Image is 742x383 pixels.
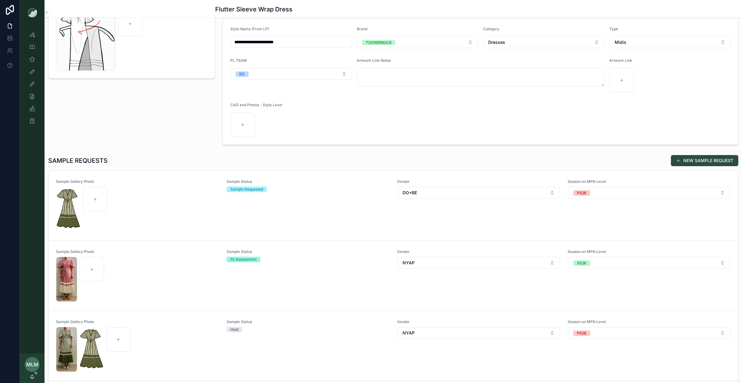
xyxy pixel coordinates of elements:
[357,58,391,63] span: Artwork Link Notes
[568,327,731,339] button: Select Button
[56,249,219,254] span: Sample Gallery Photo
[568,257,731,269] button: Select Button
[483,27,499,31] span: Category
[568,249,731,254] span: Season on MPN Level
[568,319,731,324] span: Season on MPN Level
[20,25,45,135] div: scrollable content
[577,260,586,266] div: SS26
[488,39,505,45] span: Dresses
[568,187,731,199] button: Select Button
[397,319,560,324] span: Vendor
[357,27,367,31] span: Brand
[48,156,108,165] h1: SAMPLE REQUESTS
[49,311,738,381] a: Sample Gallery PhotoScreenshot-2025-07-30-at-11.31.23-AM.pngMitchell-Dress.pngSample StatusHoldVe...
[56,179,219,184] span: Sample Gallery Photo
[56,257,77,301] img: Screenshot-2025-09-04-at-9.28.59-AM.png
[397,257,560,269] button: Select Button
[49,241,738,311] a: Sample Gallery PhotoScreenshot-2025-09-04-at-9.28.59-AM.pngSample StatusFit AssessmentVendorSelec...
[403,260,415,266] span: NYAP
[609,27,618,31] span: Type
[230,68,352,80] button: Select Button
[230,327,238,332] div: Hold
[27,7,37,17] img: App logo
[230,27,269,31] span: Style Name (From LP)
[577,330,586,336] div: PS26
[49,170,738,241] a: Sample Gallery PhotoMitchell-Dress.pngSample StatusSample RequestedVendorSelect ButtonSeason on M...
[56,319,219,324] span: Sample Gallery Photo
[357,36,478,48] button: Select Button
[615,39,626,45] span: Midis
[79,327,104,372] img: Mitchell-Dress.png
[483,36,604,48] button: Select Button
[230,187,263,192] div: Sample Requested
[230,103,282,107] span: CAD and Photos - Style Level
[671,155,738,166] button: NEW SAMPLE REQUEST
[366,40,392,45] div: TUCKERNUCK
[215,5,292,14] h1: Flutter Sleeve Wrap Dress
[397,327,560,339] button: Select Button
[56,327,77,372] img: Screenshot-2025-07-30-at-11.31.23-AM.png
[227,319,390,324] span: Sample Status
[26,361,38,368] span: MLM
[227,249,390,254] span: Sample Status
[609,58,632,63] span: Artwork Link
[403,190,417,196] span: DO+BE
[397,187,560,199] button: Select Button
[227,179,390,184] span: Sample Status
[577,190,586,196] div: PS26
[609,36,731,48] button: Select Button
[403,330,415,336] span: NYAP
[397,249,560,254] span: Vendor
[230,58,247,63] span: PL TEAM
[230,257,257,262] div: Fit Assessment
[397,179,560,184] span: Vendor
[568,179,731,184] span: Season on MPN Level
[56,187,80,231] img: Mitchell-Dress.png
[239,71,245,77] div: DC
